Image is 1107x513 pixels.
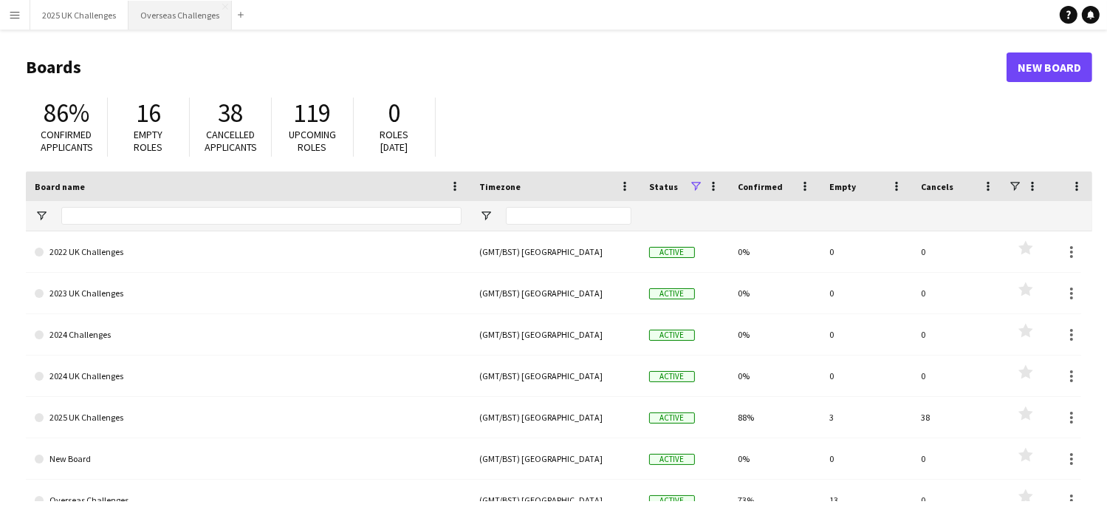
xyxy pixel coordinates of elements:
[649,495,695,506] span: Active
[35,438,462,480] a: New Board
[41,128,93,154] span: Confirmed applicants
[820,356,912,396] div: 0
[729,314,820,355] div: 0%
[649,330,695,341] span: Active
[35,397,462,438] a: 2025 UK Challenges
[649,371,695,382] span: Active
[35,273,462,314] a: 2023 UK Challenges
[912,397,1004,438] div: 38
[729,356,820,396] div: 0%
[649,181,678,192] span: Status
[294,97,332,129] span: 119
[134,128,163,154] span: Empty roles
[649,247,695,258] span: Active
[820,231,912,272] div: 0
[921,181,953,192] span: Cancels
[35,181,85,192] span: Board name
[729,438,820,479] div: 0%
[649,412,695,424] span: Active
[729,231,820,272] div: 0%
[289,128,336,154] span: Upcoming roles
[479,181,521,192] span: Timezone
[470,273,640,313] div: (GMT/BST) [GEOGRAPHIC_DATA]
[912,273,1004,313] div: 0
[820,397,912,438] div: 3
[380,128,409,154] span: Roles [DATE]
[470,397,640,438] div: (GMT/BST) [GEOGRAPHIC_DATA]
[35,209,48,222] button: Open Filter Menu
[1007,52,1092,82] a: New Board
[820,438,912,479] div: 0
[470,231,640,272] div: (GMT/BST) [GEOGRAPHIC_DATA]
[912,314,1004,355] div: 0
[470,356,640,396] div: (GMT/BST) [GEOGRAPHIC_DATA]
[729,397,820,438] div: 88%
[205,128,257,154] span: Cancelled applicants
[912,356,1004,396] div: 0
[649,454,695,465] span: Active
[738,181,783,192] span: Confirmed
[35,314,462,356] a: 2024 Challenges
[26,56,1007,78] h1: Boards
[136,97,161,129] span: 16
[388,97,401,129] span: 0
[470,314,640,355] div: (GMT/BST) [GEOGRAPHIC_DATA]
[44,97,89,129] span: 86%
[820,314,912,355] div: 0
[470,438,640,479] div: (GMT/BST) [GEOGRAPHIC_DATA]
[35,231,462,273] a: 2022 UK Challenges
[35,356,462,397] a: 2024 UK Challenges
[479,209,493,222] button: Open Filter Menu
[218,97,243,129] span: 38
[829,181,856,192] span: Empty
[30,1,128,30] button: 2025 UK Challenges
[820,273,912,313] div: 0
[128,1,232,30] button: Overseas Challenges
[912,438,1004,479] div: 0
[649,288,695,299] span: Active
[729,273,820,313] div: 0%
[912,231,1004,272] div: 0
[506,207,631,225] input: Timezone Filter Input
[61,207,462,225] input: Board name Filter Input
